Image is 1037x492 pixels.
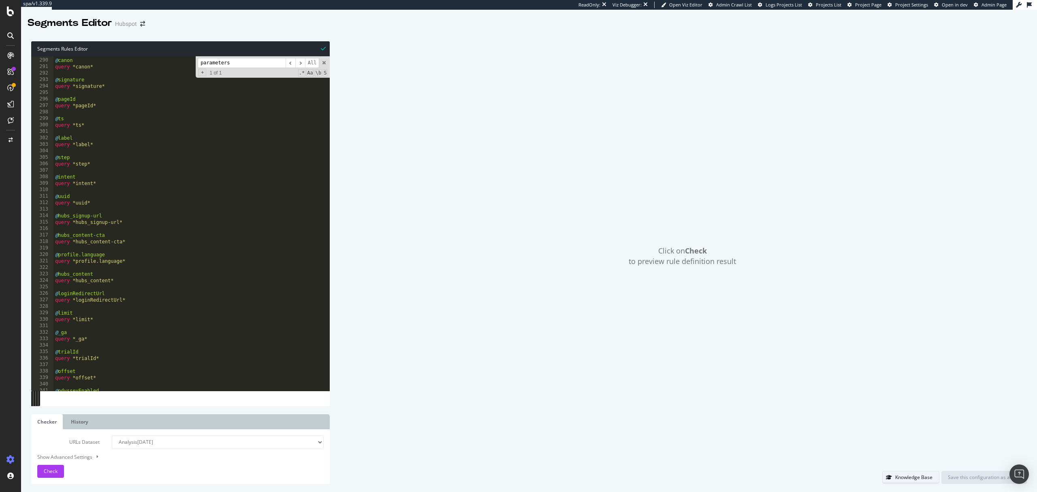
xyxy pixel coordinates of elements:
[31,316,53,323] div: 330
[661,2,702,8] a: Open Viz Editor
[31,368,53,375] div: 338
[315,69,322,77] span: Whole Word Search
[31,435,106,449] label: URLs Dataset
[578,2,600,8] div: ReadOnly:
[31,297,53,303] div: 327
[941,471,1027,484] button: Save this configuration as active
[31,128,53,135] div: 301
[31,115,53,122] div: 299
[882,474,939,481] a: Knowledge Base
[31,329,53,336] div: 332
[65,414,94,429] a: History
[206,70,225,76] span: 1 of 1
[934,2,968,8] a: Open in dev
[888,2,928,8] a: Project Settings
[31,336,53,342] div: 333
[31,355,53,362] div: 336
[31,41,330,56] div: Segments Rules Editor
[31,258,53,264] div: 321
[31,122,53,128] div: 300
[847,2,881,8] a: Project Page
[31,102,53,109] div: 297
[612,2,642,8] div: Viz Debugger:
[31,290,53,297] div: 326
[140,21,145,27] div: arrow-right-arrow-left
[198,58,286,68] input: Search for
[31,206,53,213] div: 313
[31,362,53,368] div: 337
[306,69,314,77] span: CaseSensitive Search
[31,342,53,349] div: 334
[31,200,53,206] div: 312
[31,226,53,232] div: 316
[855,2,881,8] span: Project Page
[31,96,53,102] div: 296
[31,187,53,193] div: 310
[31,388,53,394] div: 341
[31,77,53,83] div: 293
[28,16,112,30] div: Segments Editor
[295,58,305,68] span: ​
[716,2,752,8] span: Admin Crawl List
[31,349,53,355] div: 335
[974,2,1007,8] a: Admin Page
[31,381,53,388] div: 340
[629,246,736,266] span: Click on to preview rule definition result
[31,232,53,239] div: 317
[31,219,53,226] div: 315
[685,246,707,256] strong: Check
[321,45,326,52] span: Syntax is valid
[31,271,53,277] div: 323
[31,83,53,89] div: 294
[808,2,841,8] a: Projects List
[31,161,53,167] div: 306
[31,135,53,141] div: 302
[31,310,53,316] div: 329
[31,148,53,154] div: 304
[948,474,1020,481] div: Save this configuration as active
[31,193,53,200] div: 311
[708,2,752,8] a: Admin Crawl List
[31,64,53,70] div: 291
[31,303,53,310] div: 328
[895,2,928,8] span: Project Settings
[31,70,53,77] div: 292
[305,58,320,68] span: Alt-Enter
[115,20,137,28] div: Hubspot
[31,57,53,64] div: 290
[31,141,53,148] div: 303
[31,284,53,290] div: 325
[198,69,206,76] span: Toggle Replace mode
[942,2,968,8] span: Open in dev
[31,109,53,115] div: 298
[766,2,802,8] span: Logs Projects List
[882,471,939,484] button: Knowledge Base
[31,323,53,329] div: 331
[982,2,1007,8] span: Admin Page
[669,2,702,8] span: Open Viz Editor
[44,468,58,475] span: Check
[323,69,327,77] span: Search In Selection
[31,245,53,251] div: 319
[31,213,53,219] div: 314
[31,154,53,161] div: 305
[37,465,64,478] button: Check
[31,277,53,284] div: 324
[31,264,53,271] div: 322
[31,180,53,187] div: 309
[31,167,53,174] div: 307
[31,174,53,180] div: 308
[31,239,53,245] div: 318
[31,414,63,429] a: Checker
[31,375,53,381] div: 339
[31,89,53,96] div: 295
[895,474,932,481] div: Knowledge Base
[31,453,318,461] div: Show Advanced Settings
[1009,464,1029,484] div: Open Intercom Messenger
[816,2,841,8] span: Projects List
[31,251,53,258] div: 320
[758,2,802,8] a: Logs Projects List
[286,58,295,68] span: ​
[298,69,305,77] span: RegExp Search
